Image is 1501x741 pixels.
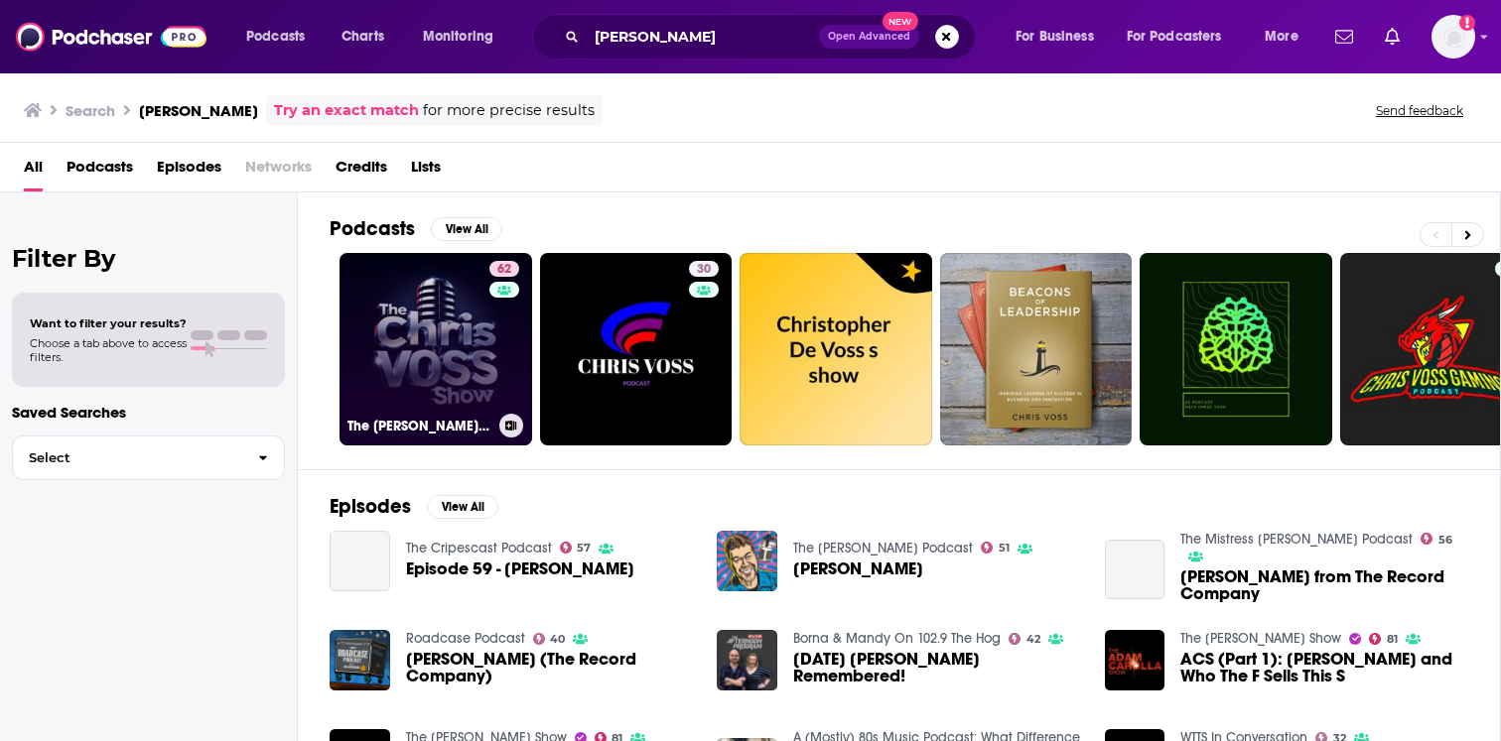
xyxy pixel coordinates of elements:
span: Want to filter your results? [30,316,187,330]
img: Chris Vos (The Record Company) [330,630,390,690]
button: Open AdvancedNew [819,25,919,49]
span: Monitoring [423,23,493,51]
a: 6/3/22 Chris Vos Remembered! [793,651,1081,684]
a: Chris Vos from The Record Company [1105,540,1165,600]
h2: Episodes [330,494,411,519]
span: [PERSON_NAME] from The Record Company [1180,568,1468,602]
a: The Cripescast Podcast [406,540,552,556]
span: Podcasts [246,23,305,51]
a: Lists [411,151,441,191]
a: ACS (Part 1): Chris Vos and Who The F Sells This S [1180,651,1468,684]
div: Search podcasts, credits, & more... [551,14,995,60]
img: ACS (Part 1): Chris Vos and Who The F Sells This S [1105,630,1165,690]
a: 62 [489,261,519,277]
svg: Email not verified [1459,15,1475,31]
button: open menu [232,21,331,53]
a: Podcasts [67,151,133,191]
a: PodcastsView All [330,216,502,241]
span: 81 [1387,635,1398,644]
a: Credits [336,151,387,191]
span: 57 [577,544,591,553]
a: 81 [1369,633,1398,645]
h3: [PERSON_NAME] [139,101,258,120]
span: Select [13,451,242,464]
a: 57 [560,542,592,554]
button: View All [427,495,498,519]
a: 42 [1009,633,1040,645]
a: Chris Vos [793,560,923,577]
button: open menu [1114,21,1251,53]
span: For Podcasters [1127,23,1222,51]
h2: Filter By [12,244,285,273]
span: 42 [1026,635,1040,644]
span: Open Advanced [828,32,910,42]
span: Logged in as EllaRoseMurphy [1432,15,1475,59]
span: For Business [1016,23,1094,51]
h3: Search [66,101,115,120]
span: [PERSON_NAME] [793,560,923,577]
span: for more precise results [423,99,595,122]
a: Chris Vos (The Record Company) [406,651,694,684]
span: Episode 59 - [PERSON_NAME] [406,560,634,577]
span: [DATE] [PERSON_NAME] Remembered! [793,651,1081,684]
span: ACS (Part 1): [PERSON_NAME] and Who The F Sells This S [1180,651,1468,684]
img: Podchaser - Follow, Share and Rate Podcasts [16,18,206,56]
a: The Adam Carolla Show [1180,630,1341,647]
span: 40 [550,635,565,644]
a: All [24,151,43,191]
a: 56 [1421,533,1452,545]
span: More [1265,23,1298,51]
button: open menu [1002,21,1119,53]
span: 30 [697,260,711,280]
span: 56 [1438,536,1452,545]
a: EpisodesView All [330,494,498,519]
a: Episode 59 - Chris Vos [406,560,634,577]
span: 51 [999,544,1010,553]
button: View All [431,217,502,241]
span: New [883,12,918,31]
a: Show notifications dropdown [1327,20,1361,54]
a: Episode 59 - Chris Vos [330,531,390,591]
a: Show notifications dropdown [1377,20,1408,54]
a: 30 [540,253,733,445]
a: Try an exact match [274,99,419,122]
span: [PERSON_NAME] (The Record Company) [406,651,694,684]
button: Show profile menu [1432,15,1475,59]
span: Charts [341,23,384,51]
button: open menu [1251,21,1323,53]
img: Chris Vos [717,531,777,591]
span: Choose a tab above to access filters. [30,336,187,364]
button: Send feedback [1370,102,1469,119]
a: Borna & Mandy On 102.9 The Hog [793,630,1001,647]
h3: The [PERSON_NAME] Show [347,418,491,434]
a: The Bret Saunders Podcast [793,540,973,556]
a: Episodes [157,151,221,191]
a: Charts [329,21,396,53]
a: 40 [533,633,566,645]
img: 6/3/22 Chris Vos Remembered! [717,630,777,690]
input: Search podcasts, credits, & more... [587,21,819,53]
button: open menu [409,21,519,53]
img: User Profile [1432,15,1475,59]
a: 51 [981,542,1010,554]
p: Saved Searches [12,403,285,422]
span: 62 [497,260,511,280]
a: Roadcase Podcast [406,630,525,647]
a: 62The [PERSON_NAME] Show [340,253,532,445]
a: The Mistress Carrie Podcast [1180,531,1413,548]
a: 30 [689,261,719,277]
span: Networks [245,151,312,191]
button: Select [12,435,285,480]
a: Chris Vos from The Record Company [1180,568,1468,602]
h2: Podcasts [330,216,415,241]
